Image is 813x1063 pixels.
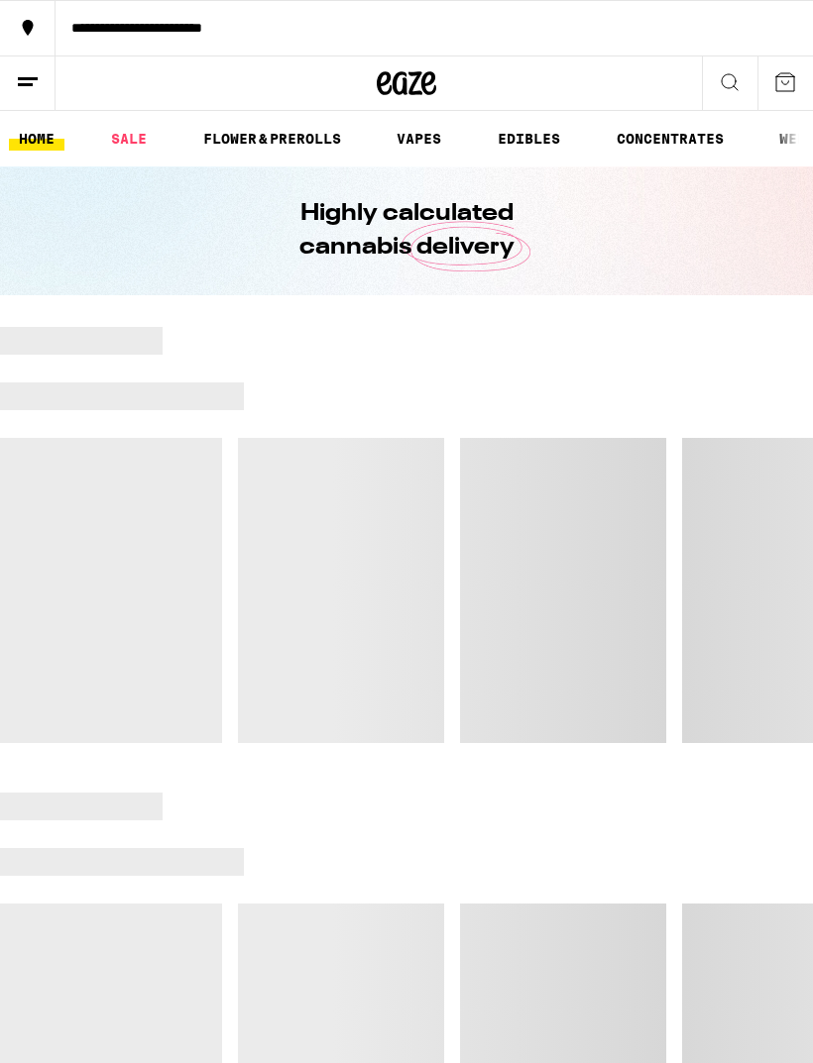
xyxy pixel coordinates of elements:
a: VAPES [387,127,451,151]
a: HOME [9,127,64,151]
h1: Highly calculated cannabis delivery [243,197,570,265]
a: SALE [101,127,157,151]
a: CONCENTRATES [607,127,734,151]
a: FLOWER & PREROLLS [193,127,351,151]
a: EDIBLES [488,127,570,151]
